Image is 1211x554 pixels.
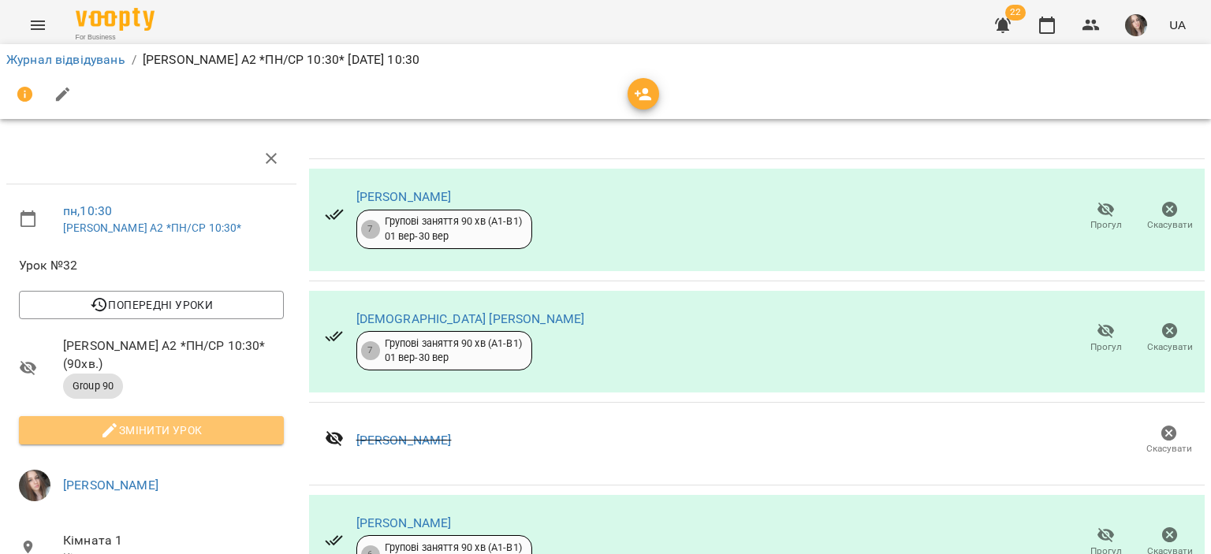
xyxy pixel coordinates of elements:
nav: breadcrumb [6,50,1205,69]
span: Прогул [1090,340,1122,354]
span: Попередні уроки [32,296,271,314]
a: [DEMOGRAPHIC_DATA] [PERSON_NAME] [356,311,585,326]
a: [PERSON_NAME] [356,515,452,530]
a: [PERSON_NAME] [63,478,158,493]
button: UA [1163,10,1192,39]
span: Кімната 1 [63,531,284,550]
span: [PERSON_NAME] А2 *ПН/СР 10:30* ( 90 хв. ) [63,336,284,374]
a: [PERSON_NAME] [356,433,452,448]
div: Групові заняття 90 хв (А1-В1) 01 вер - 30 вер [385,336,522,366]
span: Урок №32 [19,256,284,275]
button: Menu [19,6,57,44]
a: Журнал відвідувань [6,52,125,67]
span: Скасувати [1147,218,1193,232]
span: For Business [76,32,155,43]
span: Скасувати [1146,442,1192,455]
span: Змінити урок [32,421,271,440]
img: f6374287e352a2e74eca4bf889e79d1e.jpg [19,470,50,501]
a: [PERSON_NAME] [356,189,452,204]
span: 22 [1005,5,1026,20]
button: Скасувати [1138,316,1202,360]
button: Прогул [1074,316,1138,360]
button: Попередні уроки [19,291,284,319]
img: f6374287e352a2e74eca4bf889e79d1e.jpg [1125,14,1147,36]
div: 7 [361,341,380,360]
span: Group 90 [63,379,123,393]
a: пн , 10:30 [63,203,112,218]
span: UA [1169,17,1186,33]
button: Скасувати [1138,195,1202,239]
img: Voopty Logo [76,8,155,31]
li: / [132,50,136,69]
p: [PERSON_NAME] А2 *ПН/СР 10:30* [DATE] 10:30 [143,50,419,69]
div: Групові заняття 90 хв (А1-В1) 01 вер - 30 вер [385,214,522,244]
button: Змінити урок [19,416,284,444]
button: Прогул [1074,195,1138,239]
button: Скасувати [1137,418,1202,463]
span: Скасувати [1147,340,1193,354]
span: Прогул [1090,218,1122,232]
div: 7 [361,220,380,239]
a: [PERSON_NAME] А2 *ПН/СР 10:30* [63,221,241,234]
